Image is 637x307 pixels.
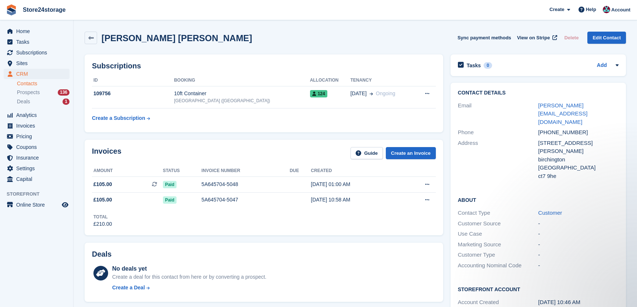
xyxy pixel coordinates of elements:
a: menu [4,121,70,131]
a: menu [4,110,70,120]
button: Sync payment methods [458,32,511,44]
div: 1 [63,99,70,105]
div: No deals yet [112,264,266,273]
a: Edit Contact [587,32,626,44]
a: Customer [538,210,562,216]
div: Total [93,214,112,220]
div: - [538,219,619,228]
span: Capital [16,174,60,184]
span: Analytics [16,110,60,120]
a: menu [4,174,70,184]
a: Guide [350,147,383,159]
span: Create [549,6,564,13]
div: Address [458,139,538,181]
div: Customer Type [458,251,538,259]
span: Ongoing [376,90,395,96]
div: Email [458,101,538,126]
span: Settings [16,163,60,174]
div: [DATE] 01:00 AM [311,181,401,188]
span: Home [16,26,60,36]
span: View on Stripe [517,34,550,42]
a: menu [4,69,70,79]
span: Deals [17,98,30,105]
a: Deals 1 [17,98,70,106]
span: 124 [310,90,327,97]
span: Help [586,6,596,13]
button: Delete [561,32,581,44]
h2: Contact Details [458,90,619,96]
span: Account [611,6,630,14]
div: [GEOGRAPHIC_DATA] ([GEOGRAPHIC_DATA]) [174,97,310,104]
span: £105.00 [93,196,112,204]
th: Booking [174,75,310,86]
th: Tenancy [350,75,414,86]
a: Create an Invoice [386,147,436,159]
a: Preview store [61,200,70,209]
div: - [538,240,619,249]
img: George [603,6,610,13]
div: Account Created [458,298,538,307]
th: Amount [92,165,163,177]
div: Customer Source [458,219,538,228]
span: [DATE] [350,90,367,97]
span: Online Store [16,200,60,210]
div: Marketing Source [458,240,538,249]
span: Tasks [16,37,60,47]
div: Accounting Nominal Code [458,261,538,270]
a: Add [597,61,607,70]
h2: About [458,196,619,203]
div: 109756 [92,90,174,97]
div: Create a Subscription [92,114,145,122]
h2: Storefront Account [458,285,619,293]
th: ID [92,75,174,86]
a: menu [4,26,70,36]
a: menu [4,37,70,47]
a: Contacts [17,80,70,87]
a: menu [4,47,70,58]
div: - [538,251,619,259]
th: Status [163,165,202,177]
a: View on Stripe [514,32,559,44]
div: 5A645704-5048 [202,181,290,188]
span: Prospects [17,89,40,96]
a: menu [4,153,70,163]
div: Phone [458,128,538,137]
div: Use Case [458,230,538,238]
a: menu [4,142,70,152]
a: Prospects 136 [17,89,70,96]
a: menu [4,131,70,142]
h2: [PERSON_NAME] [PERSON_NAME] [102,33,252,43]
div: [GEOGRAPHIC_DATA] [538,164,619,172]
div: - [538,261,619,270]
img: stora-icon-8386f47178a22dfd0bd8f6a31ec36ba5ce8667c1dd55bd0f319d3a0aa187defe.svg [6,4,17,15]
a: Create a Subscription [92,111,150,125]
th: Allocation [310,75,350,86]
div: £210.00 [93,220,112,228]
span: Paid [163,196,177,204]
div: [PHONE_NUMBER] [538,128,619,137]
span: £105.00 [93,181,112,188]
div: Create a deal for this contact from here or by converting a prospect. [112,273,266,281]
div: birchington [538,156,619,164]
span: Paid [163,181,177,188]
div: Contact Type [458,209,538,217]
div: 0 [484,62,492,69]
div: [STREET_ADDRESS][PERSON_NAME] [538,139,619,156]
h2: Deals [92,250,111,258]
h2: Subscriptions [92,62,436,70]
h2: Tasks [467,62,481,69]
a: menu [4,200,70,210]
div: 5A645704-5047 [202,196,290,204]
span: Sites [16,58,60,68]
div: [DATE] 10:46 AM [538,298,619,307]
th: Due [290,165,311,177]
div: - [538,230,619,238]
th: Invoice number [202,165,290,177]
a: menu [4,163,70,174]
span: Invoices [16,121,60,131]
span: Coupons [16,142,60,152]
div: [DATE] 10:58 AM [311,196,401,204]
span: Pricing [16,131,60,142]
div: Create a Deal [112,284,145,292]
div: ct7 9he [538,172,619,181]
